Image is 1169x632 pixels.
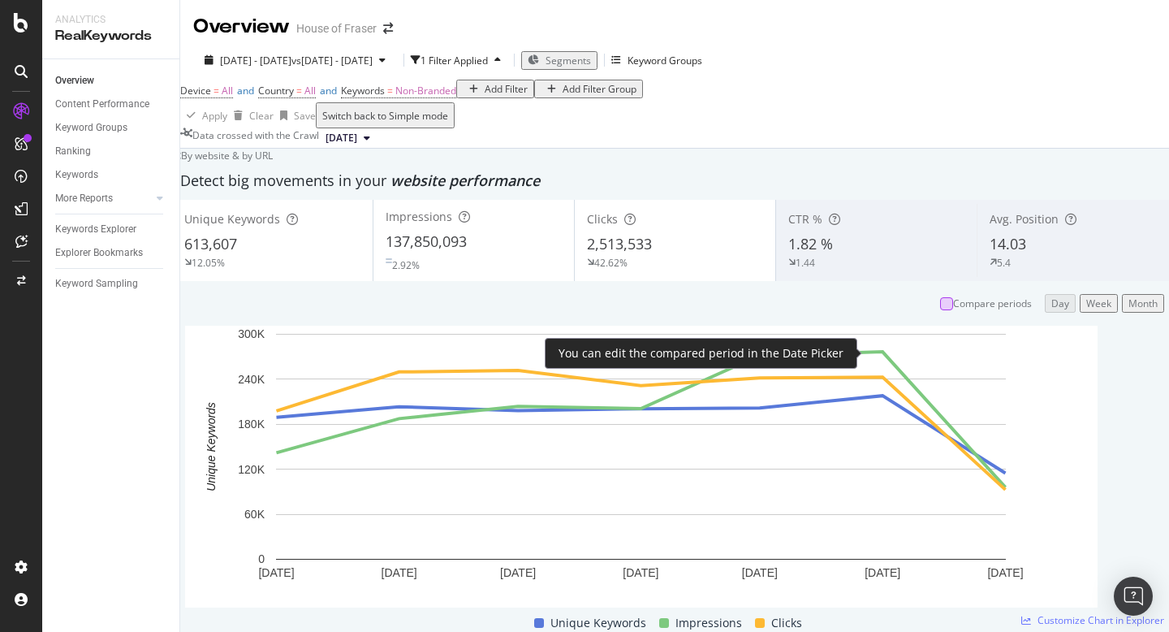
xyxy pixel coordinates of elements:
[55,275,168,292] a: Keyword Sampling
[249,109,274,123] div: Clear
[274,102,316,128] button: Save
[55,167,168,184] a: Keywords
[296,20,377,37] div: House of Fraser
[55,245,143,262] div: Explorer Bookmarks
[953,297,1032,310] div: Compare periods
[395,84,456,97] span: Non-Branded
[1051,297,1069,310] div: Day
[521,51,597,70] button: Segments
[192,128,319,148] div: Data crossed with the Crawl
[55,96,168,113] a: Content Performance
[594,256,628,270] div: 42.62%
[55,96,149,113] div: Content Performance
[192,256,225,270] div: 12.05%
[1114,577,1153,616] div: Open Intercom Messenger
[990,211,1059,227] span: Avg. Position
[587,211,618,227] span: Clicks
[214,84,219,97] span: =
[55,72,94,89] div: Overview
[322,109,448,123] div: Switch back to Simple mode
[382,566,417,579] text: [DATE]
[55,190,152,207] a: More Reports
[411,47,507,73] button: 1 Filter Applied
[55,245,168,262] a: Explorer Bookmarks
[559,345,843,361] div: You can edit the compared period in the Date Picker
[296,84,302,97] span: =
[55,167,98,184] div: Keywords
[742,566,778,579] text: [DATE]
[421,54,488,67] div: 1 Filter Applied
[383,23,393,34] div: arrow-right-arrow-left
[55,221,136,238] div: Keywords Explorer
[202,109,227,123] div: Apply
[180,84,211,97] span: Device
[990,234,1026,253] span: 14.03
[1037,613,1164,627] span: Customize Chart in Explorer
[997,256,1011,270] div: 5.4
[258,566,294,579] text: [DATE]
[258,553,265,566] text: 0
[1045,294,1076,313] button: Day
[546,54,591,67] span: Segments
[55,143,168,160] a: Ranking
[238,418,265,431] text: 180K
[238,328,265,341] text: 300K
[172,149,273,162] div: legacy label
[258,84,294,97] span: Country
[184,234,237,253] span: 613,607
[55,13,166,27] div: Analytics
[387,84,393,97] span: =
[180,171,1169,192] div: Detect big movements in your
[341,84,385,97] span: Keywords
[193,53,397,68] button: [DATE] - [DATE]vs[DATE] - [DATE]
[1122,294,1164,313] button: Month
[987,566,1023,579] text: [DATE]
[865,566,900,579] text: [DATE]
[386,258,392,263] img: Equal
[319,128,377,148] button: [DATE]
[55,221,168,238] a: Keywords Explorer
[326,131,357,145] span: 2025 Sep. 11th
[55,27,166,45] div: RealKeywords
[587,234,652,253] span: 2,513,533
[390,171,540,190] span: website performance
[1086,297,1111,310] div: Week
[180,102,227,128] button: Apply
[796,256,815,270] div: 1.44
[181,149,273,162] span: By website & by URL
[184,211,280,227] span: Unique Keywords
[185,326,1098,608] svg: A chart.
[1128,297,1158,310] div: Month
[628,54,702,67] div: Keyword Groups
[291,54,373,67] span: vs [DATE] - [DATE]
[563,82,636,96] div: Add Filter Group
[55,72,168,89] a: Overview
[500,566,536,579] text: [DATE]
[611,47,702,73] button: Keyword Groups
[55,190,113,207] div: More Reports
[227,102,274,128] button: Clear
[55,119,127,136] div: Keyword Groups
[238,373,265,386] text: 240K
[193,13,290,41] div: Overview
[222,84,233,97] span: All
[386,209,452,224] span: Impressions
[55,143,91,160] div: Ranking
[205,402,218,491] text: Unique Keywords
[485,82,528,96] div: Add Filter
[1080,294,1118,313] button: Week
[304,84,316,97] span: All
[244,508,265,521] text: 60K
[456,80,534,98] button: Add Filter
[55,275,138,292] div: Keyword Sampling
[1021,613,1164,627] a: Customize Chart in Explorer
[320,84,337,97] span: and
[316,102,455,128] button: Switch back to Simple mode
[392,258,420,272] div: 2.92%
[237,84,254,97] span: and
[220,54,291,67] span: [DATE] - [DATE]
[386,232,467,251] span: 137,850,093
[788,234,833,253] span: 1.82 %
[788,211,822,227] span: CTR %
